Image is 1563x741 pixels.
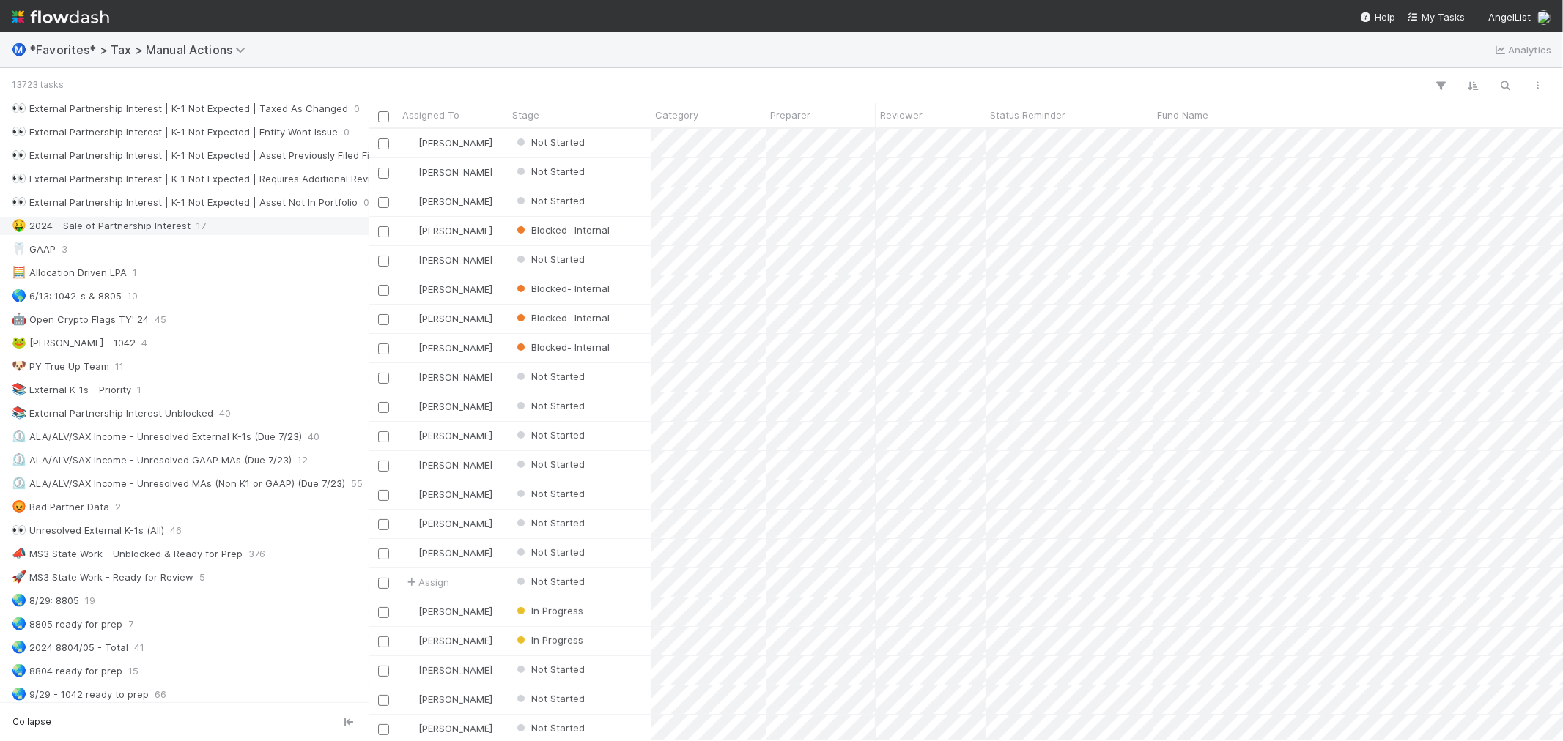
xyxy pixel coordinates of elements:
[378,578,389,589] input: Toggle Row Selected
[12,662,122,680] div: 8804 ready for prep
[404,488,416,500] img: avatar_d45d11ee-0024-4901-936f-9df0a9cc3b4e.png
[12,310,149,329] div: Open Crypto Flags TY' 24
[418,606,492,617] span: [PERSON_NAME]
[12,336,26,349] span: 🐸
[199,568,205,587] span: 5
[418,254,492,266] span: [PERSON_NAME]
[12,313,26,325] span: 🤖
[12,592,79,610] div: 8/29: 8805
[514,341,610,353] span: Blocked- Internal
[418,196,492,207] span: [PERSON_NAME]
[514,634,583,646] span: In Progress
[404,575,449,589] div: Assign
[418,283,492,295] span: [PERSON_NAME]
[514,605,583,617] span: In Progress
[514,662,585,677] div: Not Started
[1493,41,1551,59] a: Analytics
[418,225,492,237] span: [PERSON_NAME]
[514,310,610,325] div: Blocked- Internal
[378,636,389,647] input: Toggle Row Selected
[12,568,193,587] div: MS3 State Work - Ready for Review
[12,193,358,212] div: External Partnership Interest | K-1 Not Expected | Asset Not In Portfolio
[378,285,389,296] input: Toggle Row Selected
[514,164,585,179] div: Not Started
[12,43,26,56] span: Ⓜ️
[1537,10,1551,25] img: avatar_de77a991-7322-4664-a63d-98ba485ee9e0.png
[351,474,363,493] span: 55
[378,138,389,149] input: Toggle Row Selected
[418,459,492,471] span: [PERSON_NAME]
[12,498,109,516] div: Bad Partner Data
[514,574,585,589] div: Not Started
[514,252,585,267] div: Not Started
[12,570,26,583] span: 🚀
[514,457,585,472] div: Not Started
[514,720,585,735] div: Not Started
[12,123,338,141] div: External Partnership Interest | K-1 Not Expected | Entity Wont Issue
[12,685,149,704] div: 9/29 - 1042 ready to prep
[404,370,492,384] div: [PERSON_NAME]
[115,357,124,376] span: 11
[137,381,141,399] span: 1
[404,399,492,414] div: [PERSON_NAME]
[12,240,56,258] div: GAAP
[404,545,492,560] div: [PERSON_NAME]
[85,592,95,610] span: 19
[418,313,492,324] span: [PERSON_NAME]
[1407,10,1465,24] a: My Tasks
[418,137,492,149] span: [PERSON_NAME]
[378,519,389,530] input: Toggle Row Selected
[170,521,182,540] span: 46
[418,723,492,734] span: [PERSON_NAME]
[12,242,26,255] span: 🦷
[404,135,492,150] div: [PERSON_NAME]
[404,487,492,502] div: [PERSON_NAME]
[404,606,416,617] img: avatar_d45d11ee-0024-4901-936f-9df0a9cc3b4e.png
[155,310,166,329] span: 45
[418,430,492,442] span: [PERSON_NAME]
[404,166,416,178] img: avatar_d45d11ee-0024-4901-936f-9df0a9cc3b4e.png
[512,108,539,122] span: Stage
[12,715,51,729] span: Collapse
[1157,108,1208,122] span: Fund Name
[514,165,585,177] span: Not Started
[655,108,698,122] span: Category
[514,486,585,501] div: Not Started
[514,428,585,442] div: Not Started
[344,123,350,141] span: 0
[12,78,64,92] small: 13723 tasks
[514,224,610,236] span: Blocked- Internal
[12,451,292,469] div: ALA/ALV/SAX Income - Unresolved GAAP MAs (Due 7/23)
[134,638,144,657] span: 41
[12,615,122,633] div: 8805 ready for prep
[404,342,416,354] img: avatar_d45d11ee-0024-4901-936f-9df0a9cc3b4e.png
[514,517,585,529] span: Not Started
[128,287,138,305] span: 10
[378,314,389,325] input: Toggle Row Selected
[418,342,492,354] span: [PERSON_NAME]
[404,165,492,179] div: [PERSON_NAME]
[12,428,302,446] div: ALA/ALV/SAX Income - Unresolved External K-1s (Due 7/23)
[155,685,166,704] span: 66
[418,693,492,705] span: [PERSON_NAME]
[141,334,147,352] span: 4
[404,428,492,443] div: [PERSON_NAME]
[514,400,585,412] span: Not Started
[12,100,348,118] div: External Partnership Interest | K-1 Not Expected | Taxed As Changed
[404,254,416,266] img: avatar_d45d11ee-0024-4901-936f-9df0a9cc3b4e.png
[514,488,585,499] span: Not Started
[12,638,128,657] div: 2024 8804/05 - Total
[1360,10,1395,24] div: Help
[404,196,416,207] img: avatar_d45d11ee-0024-4901-936f-9df0a9cc3b4e.png
[404,340,492,355] div: [PERSON_NAME]
[880,108,923,122] span: Reviewer
[12,360,26,372] span: 🐶
[12,404,213,422] div: External Partnership Interest Unblocked
[12,524,26,536] span: 👀
[12,4,109,29] img: logo-inverted-e16ddd16eac7371096b0.svg
[418,166,492,178] span: [PERSON_NAME]
[418,401,492,412] span: [PERSON_NAME]
[12,688,26,700] span: 🌏
[404,253,492,267] div: [PERSON_NAME]
[404,313,416,324] img: avatar_d45d11ee-0024-4901-936f-9df0a9cc3b4e.png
